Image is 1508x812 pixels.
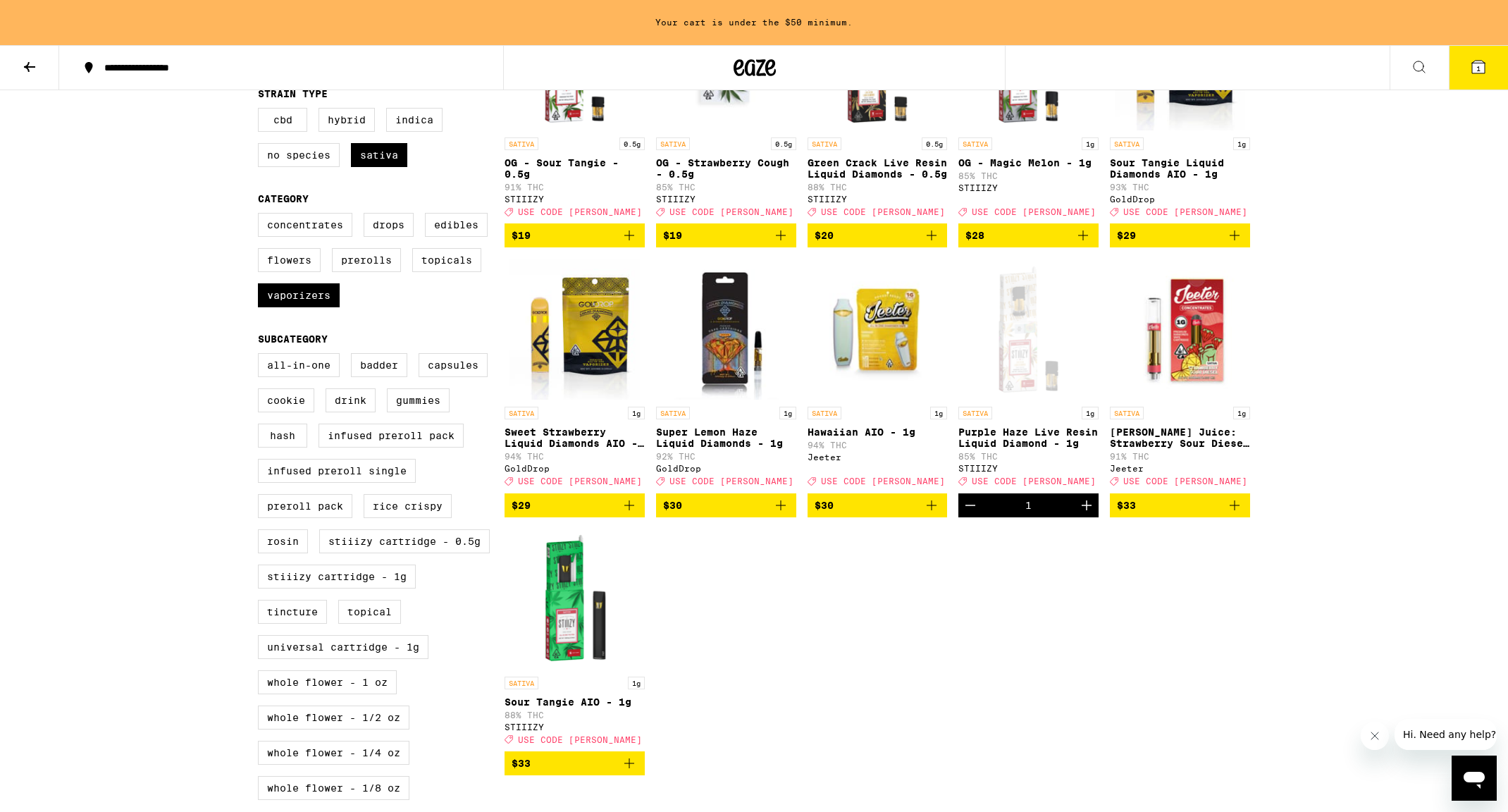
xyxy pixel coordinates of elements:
div: STIIIZY [808,195,948,204]
p: Sour Tangie AIO - 1g [505,696,645,708]
span: USE CODE [PERSON_NAME] [518,207,642,216]
div: STIIIZY [958,183,1099,192]
button: Add to bag [808,223,948,247]
span: $33 [1117,500,1136,511]
p: 93% THC [1110,183,1250,192]
label: Tincture [258,600,327,624]
button: Add to bag [808,493,948,517]
span: $30 [815,500,834,511]
div: 1 [1025,500,1032,511]
p: OG - Sour Tangie - 0.5g [505,157,645,180]
p: SATIVA [505,677,538,689]
label: Whole Flower - 1 oz [258,670,397,694]
label: Vaporizers [258,283,340,307]
label: Prerolls [332,248,401,272]
div: GoldDrop [1110,195,1250,204]
div: STIIIZY [505,722,645,732]
label: Hybrid [319,108,375,132]
span: USE CODE [PERSON_NAME] [669,207,793,216]
label: CBD [258,108,307,132]
iframe: Close message [1361,722,1389,750]
p: OG - Magic Melon - 1g [958,157,1099,168]
p: [PERSON_NAME] Juice: Strawberry Sour Diesel - 1g [1110,426,1250,449]
p: 85% THC [958,452,1099,461]
p: Super Lemon Haze Liquid Diamonds - 1g [656,426,796,449]
span: $29 [1117,230,1136,241]
label: Infused Preroll Pack [319,424,464,448]
label: All-In-One [258,353,340,377]
a: Open page for Sour Tangie AIO - 1g from STIIIZY [505,529,645,751]
label: Topical [338,600,401,624]
p: Hawaiian AIO - 1g [808,426,948,438]
label: Whole Flower - 1/8 oz [258,776,409,800]
div: GoldDrop [656,464,796,473]
span: $33 [512,758,531,769]
legend: Category [258,193,309,204]
label: Rosin [258,529,308,553]
label: Sativa [351,143,407,167]
button: Decrement [958,493,982,517]
p: SATIVA [656,407,690,419]
a: Open page for Jeeter Juice: Strawberry Sour Diesel - 1g from Jeeter [1110,259,1250,493]
p: OG - Strawberry Cough - 0.5g [656,157,796,180]
div: Jeeter [1110,464,1250,473]
a: Open page for Super Lemon Haze Liquid Diamonds - 1g from GoldDrop [656,259,796,493]
button: Add to bag [656,493,796,517]
button: Add to bag [656,223,796,247]
button: Add to bag [505,223,645,247]
label: STIIIZY Cartridge - 0.5g [319,529,490,553]
iframe: Message from company [1395,719,1497,750]
label: Infused Preroll Single [258,459,416,483]
p: 94% THC [808,441,948,450]
p: 92% THC [656,452,796,461]
label: Universal Cartridge - 1g [258,635,428,659]
p: 1g [1233,137,1250,150]
label: Whole Flower - 1/2 oz [258,706,409,730]
label: STIIIZY Cartridge - 1g [258,565,416,589]
p: 0.5g [922,137,947,150]
p: 1g [628,677,645,689]
p: SATIVA [656,137,690,150]
button: Add to bag [505,493,645,517]
p: SATIVA [958,137,992,150]
img: Jeeter - Hawaiian AIO - 1g [808,259,948,400]
label: Flowers [258,248,321,272]
span: $20 [815,230,834,241]
p: SATIVA [958,407,992,419]
label: Whole Flower - 1/4 oz [258,741,409,765]
div: STIIIZY [656,195,796,204]
span: $19 [663,230,682,241]
label: Indica [386,108,443,132]
p: Sweet Strawberry Liquid Diamonds AIO - 1g [505,426,645,449]
label: Preroll Pack [258,494,352,518]
button: Add to bag [505,751,645,775]
p: SATIVA [808,407,841,419]
p: 94% THC [505,452,645,461]
p: SATIVA [505,407,538,419]
div: Jeeter [808,453,948,462]
p: SATIVA [1110,137,1144,150]
p: 1g [628,407,645,419]
span: USE CODE [PERSON_NAME] [821,207,945,216]
span: $28 [965,230,984,241]
span: USE CODE [PERSON_NAME] [972,477,1096,486]
span: $19 [512,230,531,241]
label: Drops [364,213,414,237]
p: 91% THC [1110,452,1250,461]
label: Topicals [412,248,481,272]
span: USE CODE [PERSON_NAME] [972,207,1096,216]
p: Green Crack Live Resin Liquid Diamonds - 0.5g [808,157,948,180]
button: Add to bag [1110,493,1250,517]
button: Add to bag [958,223,1099,247]
p: 1g [1082,407,1099,419]
a: Open page for Purple Haze Live Resin Liquid Diamond - 1g from STIIIZY [958,259,1099,493]
p: 1g [1233,407,1250,419]
img: GoldDrop - Super Lemon Haze Liquid Diamonds - 1g [659,259,793,400]
p: 0.5g [771,137,796,150]
p: 1g [1082,137,1099,150]
div: GoldDrop [505,464,645,473]
span: USE CODE [PERSON_NAME] [1123,207,1247,216]
p: 91% THC [505,183,645,192]
p: 0.5g [619,137,645,150]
